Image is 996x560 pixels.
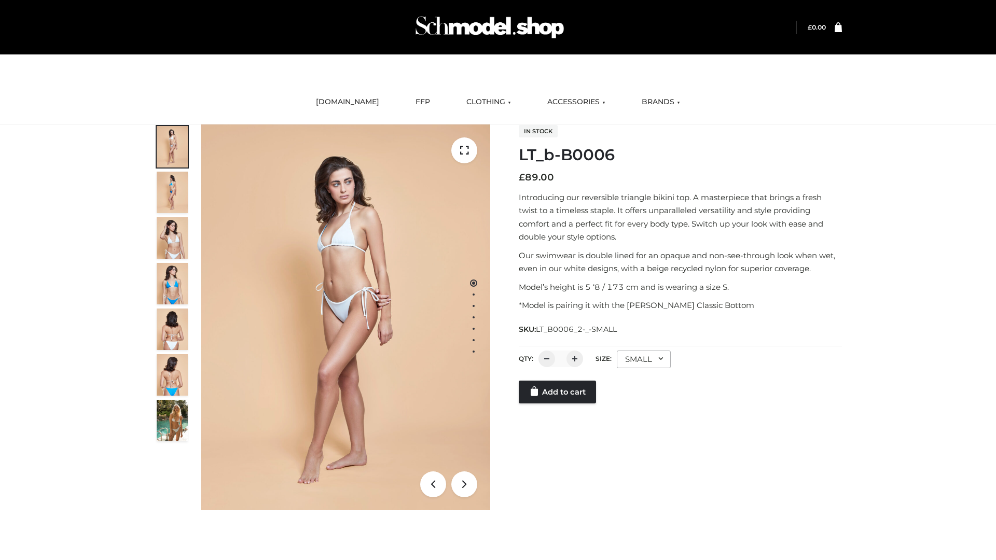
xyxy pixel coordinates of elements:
img: Schmodel Admin 964 [412,7,568,48]
label: QTY: [519,355,533,362]
img: ArielClassicBikiniTop_CloudNine_AzureSky_OW114ECO_7-scaled.jpg [157,309,188,350]
a: £0.00 [808,23,826,31]
img: ArielClassicBikiniTop_CloudNine_AzureSky_OW114ECO_8-scaled.jpg [157,354,188,396]
img: ArielClassicBikiniTop_CloudNine_AzureSky_OW114ECO_1 [201,124,490,510]
img: ArielClassicBikiniTop_CloudNine_AzureSky_OW114ECO_1-scaled.jpg [157,126,188,167]
p: Introducing our reversible triangle bikini top. A masterpiece that brings a fresh twist to a time... [519,191,842,244]
span: SKU: [519,323,618,335]
label: Size: [596,355,612,362]
a: [DOMAIN_NAME] [308,91,387,114]
img: ArielClassicBikiniTop_CloudNine_AzureSky_OW114ECO_4-scaled.jpg [157,263,188,304]
p: Model’s height is 5 ‘8 / 173 cm and is wearing a size S. [519,281,842,294]
p: *Model is pairing it with the [PERSON_NAME] Classic Bottom [519,299,842,312]
span: £ [808,23,812,31]
span: In stock [519,125,558,137]
bdi: 89.00 [519,172,554,183]
div: SMALL [617,351,671,368]
span: £ [519,172,525,183]
a: Add to cart [519,381,596,403]
p: Our swimwear is double lined for an opaque and non-see-through look when wet, even in our white d... [519,249,842,275]
a: CLOTHING [459,91,519,114]
a: BRANDS [634,91,688,114]
h1: LT_b-B0006 [519,146,842,164]
a: ACCESSORIES [539,91,613,114]
bdi: 0.00 [808,23,826,31]
a: FFP [408,91,438,114]
img: ArielClassicBikiniTop_CloudNine_AzureSky_OW114ECO_2-scaled.jpg [157,172,188,213]
img: Arieltop_CloudNine_AzureSky2.jpg [157,400,188,441]
span: LT_B0006_2-_-SMALL [536,325,617,334]
img: ArielClassicBikiniTop_CloudNine_AzureSky_OW114ECO_3-scaled.jpg [157,217,188,259]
